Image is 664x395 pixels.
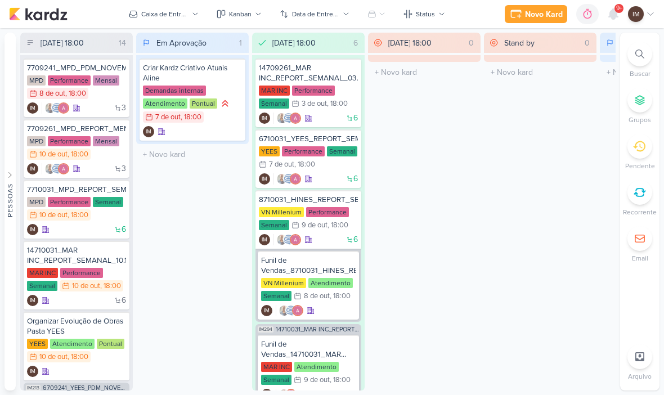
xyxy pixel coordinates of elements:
[50,339,95,349] div: Atendimento
[27,366,38,377] div: Isabella Machado Guimarães
[276,234,288,245] img: Iara Santos
[290,234,301,245] img: Alessandra Gomes
[27,224,38,235] div: Criador(a): Isabella Machado Guimarães
[39,212,68,219] div: 10 de out
[620,42,659,79] li: Ctrl + F
[30,369,35,375] p: IM
[330,376,351,384] div: , 18:00
[628,6,644,22] div: Isabella Machado Guimarães
[30,298,35,304] p: IM
[349,37,362,49] div: 6
[143,126,154,137] div: Isabella Machado Guimarães
[27,75,46,86] div: MPD
[68,151,88,158] div: , 18:00
[630,69,650,79] p: Buscar
[327,100,348,107] div: , 18:00
[259,113,270,124] div: Criador(a): Isabella Machado Guimarães
[353,114,358,122] span: 6
[26,385,41,391] span: IM213
[370,64,478,80] input: + Novo kard
[327,146,357,156] div: Semanal
[330,293,351,300] div: , 18:00
[44,163,56,174] img: Iara Santos
[308,278,353,288] div: Atendimento
[259,134,358,144] div: 6710031_YEES_REPORT_SEMANAL_MARKETING_07.10
[259,173,270,185] div: Isabella Machado Guimarães
[27,316,126,336] div: Organizar Evolução de Obras Pasta YEES
[93,75,119,86] div: Mensal
[27,295,38,306] div: Isabella Machado Guimarães
[261,278,306,288] div: VN Millenium
[273,113,301,124] div: Colaboradores: Iara Santos, Caroline Traven De Andrade, Alessandra Gomes
[146,129,151,135] p: IM
[580,37,594,49] div: 0
[623,207,657,217] p: Recorrente
[48,197,91,207] div: Performance
[290,113,301,124] img: Alessandra Gomes
[259,195,358,205] div: 8710031_HINES_REPORT_SEMANAL_09.10
[276,305,303,316] div: Colaboradores: Iara Santos, Caroline Traven De Andrade, Alessandra Gomes
[525,8,563,20] div: Novo Kard
[259,63,358,83] div: 14709261_MAR INC_REPORT_SEMANAL_03.10
[625,161,655,171] p: Pendente
[100,282,121,290] div: , 18:00
[27,339,48,349] div: YEES
[30,167,35,172] p: IM
[122,104,126,112] span: 3
[27,185,126,195] div: 7710031_MPD_REPORT_SEMANAL_08.10
[616,4,622,13] span: 9+
[190,98,217,109] div: Pontual
[235,37,246,49] div: 1
[259,207,304,217] div: VN Millenium
[44,102,56,114] img: Iara Santos
[262,116,267,122] p: IM
[276,173,288,185] img: Iara Santos
[143,86,206,96] div: Demandas internas
[219,98,231,109] div: Prioridade Alta
[42,163,69,174] div: Colaboradores: Iara Santos, Caroline Traven De Andrade, Alessandra Gomes
[39,353,68,361] div: 10 de out
[27,124,126,134] div: 7709261_MPD_REPORT_MENSAL_SETEMBRO
[258,326,273,333] span: IM294
[27,268,58,278] div: MAR INC
[30,106,35,111] p: IM
[58,163,69,174] img: Alessandra Gomes
[259,234,270,245] div: Criador(a): Isabella Machado Guimarães
[72,282,100,290] div: 10 de out
[27,224,38,235] div: Isabella Machado Guimarães
[290,173,301,185] img: Alessandra Gomes
[48,75,91,86] div: Performance
[27,366,38,377] div: Criador(a): Isabella Machado Guimarães
[261,339,356,360] div: Funil de Vendas_14710031_MAR INC_REPORT_SEMANAL_10.10
[632,9,640,19] p: IM
[294,362,339,372] div: Atendimento
[138,146,246,163] input: + Novo kard
[259,234,270,245] div: Isabella Machado Guimarães
[259,98,289,109] div: Semanal
[30,227,35,233] p: IM
[93,197,123,207] div: Semanal
[27,163,38,174] div: Isabella Machado Guimarães
[114,37,131,49] div: 14
[27,281,57,291] div: Semanal
[486,64,594,80] input: + Novo kard
[283,113,294,124] img: Caroline Traven De Andrade
[261,362,292,372] div: MAR INC
[43,385,127,391] span: 6709241_YEES_PDM_NOVEMBRO
[261,305,272,316] div: Criador(a): Isabella Machado Guimarães
[302,100,327,107] div: 3 de out
[294,161,315,168] div: , 18:00
[68,353,88,361] div: , 18:00
[259,146,280,156] div: YEES
[39,90,65,97] div: 8 de out
[283,173,294,185] img: Caroline Traven De Andrade
[292,305,303,316] img: Alessandra Gomes
[155,114,181,121] div: 7 de out
[261,255,356,276] div: Funil de Vendas_8710031_HINES_REPORT_SEMANAL_09.10
[285,305,297,316] img: Caroline Traven De Andrade
[628,371,652,381] p: Arquivo
[632,253,648,263] p: Email
[464,37,478,49] div: 0
[292,86,335,96] div: Performance
[122,297,126,304] span: 6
